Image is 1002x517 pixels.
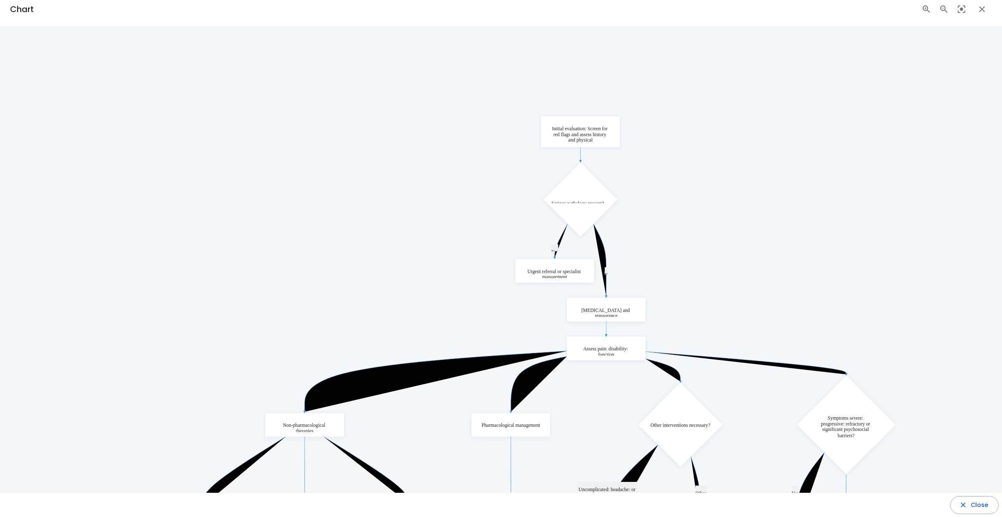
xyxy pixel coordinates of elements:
[650,422,711,428] p: Other interventions necessary?
[481,422,541,428] p: Pharmacological management
[919,2,934,16] button: Zoom In
[552,201,604,207] p: Serious pathology present?
[550,126,611,143] p: Initial evaluation: Screen for red flags and assess history and physical
[274,422,335,434] p: Non-pharmacological therapies
[605,272,608,278] p: N
[551,249,558,255] p: Yes
[577,487,638,498] p: Uncomplicated: headache: or radicular symptoms
[695,490,706,496] p: Other
[10,3,34,16] h6: Chart
[816,415,876,438] p: Symptoms severe: progressive: refractory or significant psychosocial barriers?
[954,2,969,16] button: Reset Zoom
[576,307,636,319] p: [MEDICAL_DATA] and reassurance
[792,490,799,496] p: Yes
[524,269,585,280] p: Urgent referral or specialist management
[950,496,999,514] button: Close
[937,2,951,16] button: Zoom Out
[576,346,636,358] p: Assess pain: disability: function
